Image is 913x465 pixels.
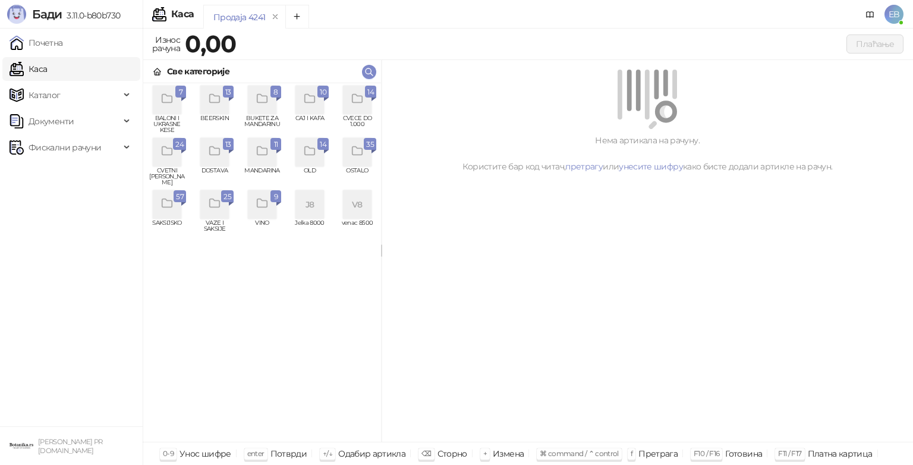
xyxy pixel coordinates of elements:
span: 13 [225,138,231,151]
span: VINO [243,220,281,238]
span: ↑/↓ [323,449,332,458]
a: Документација [861,5,880,24]
span: CAJ I KAFA [291,115,329,133]
button: Add tab [285,5,309,29]
img: 64x64-companyLogo-0e2e8aaa-0bd2-431b-8613-6e3c65811325.png [10,434,33,458]
div: Нема артикала на рачуну. Користите бар код читач, или како бисте додали артикле на рачун. [396,134,899,173]
span: + [483,449,487,458]
span: MANDARINA [243,168,281,186]
span: 14 [320,138,326,151]
a: претрагу [565,161,603,172]
div: J8 [295,190,324,219]
span: 24 [175,138,184,151]
span: f [631,449,632,458]
div: Готовина [725,446,762,461]
span: 10 [320,86,326,99]
div: Каса [171,10,194,19]
small: [PERSON_NAME] PR [DOMAIN_NAME] [38,438,103,455]
span: 35 [366,138,374,151]
a: Каса [10,57,47,81]
span: CVECE DO 1.000 [338,115,376,133]
span: 14 [367,86,374,99]
span: BEERSKIN [196,115,234,133]
strong: 0,00 [185,29,236,58]
div: Потврди [270,446,307,461]
span: Бади [32,7,62,21]
span: 8 [273,86,279,99]
span: 25 [223,190,231,203]
span: F10 / F16 [694,449,719,458]
div: Измена [493,446,524,461]
a: Почетна [10,31,63,55]
div: Платна картица [808,446,873,461]
div: Продаја 4241 [213,11,265,24]
span: 13 [225,86,231,99]
a: унесите шифру [619,161,683,172]
span: 0-9 [163,449,174,458]
span: BALONI I UKRASNE KESE [148,115,186,133]
span: SAKSIJSKO [148,220,186,238]
button: Плаћање [846,34,903,54]
div: Унос шифре [180,446,231,461]
div: grid [143,83,381,442]
span: Jelka 8000 [291,220,329,238]
span: 7 [178,86,184,99]
span: VAZE I SAKSIJE [196,220,234,238]
div: Сторно [437,446,467,461]
div: Одабир артикла [338,446,405,461]
span: OLD [291,168,329,186]
span: ⌫ [421,449,431,458]
span: CVETNI [PERSON_NAME] [148,168,186,186]
span: BUKETE ZA MANDARINU [243,115,281,133]
span: 9 [273,190,279,203]
span: F11 / F17 [778,449,801,458]
span: 11 [273,138,279,151]
span: EB [884,5,903,24]
button: remove [267,12,283,22]
div: Износ рачуна [150,32,182,56]
span: OSTALO [338,168,376,186]
span: Каталог [29,83,61,107]
span: 3.11.0-b80b730 [62,10,120,21]
span: DOSTAVA [196,168,234,186]
span: ⌘ command / ⌃ control [540,449,619,458]
img: Logo [7,5,26,24]
span: venac 8500 [338,220,376,238]
div: V8 [343,190,372,219]
div: Све категорије [167,65,229,78]
span: Фискални рачуни [29,136,101,159]
span: Документи [29,109,74,133]
span: enter [247,449,265,458]
span: 57 [176,190,184,203]
div: Претрага [638,446,678,461]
